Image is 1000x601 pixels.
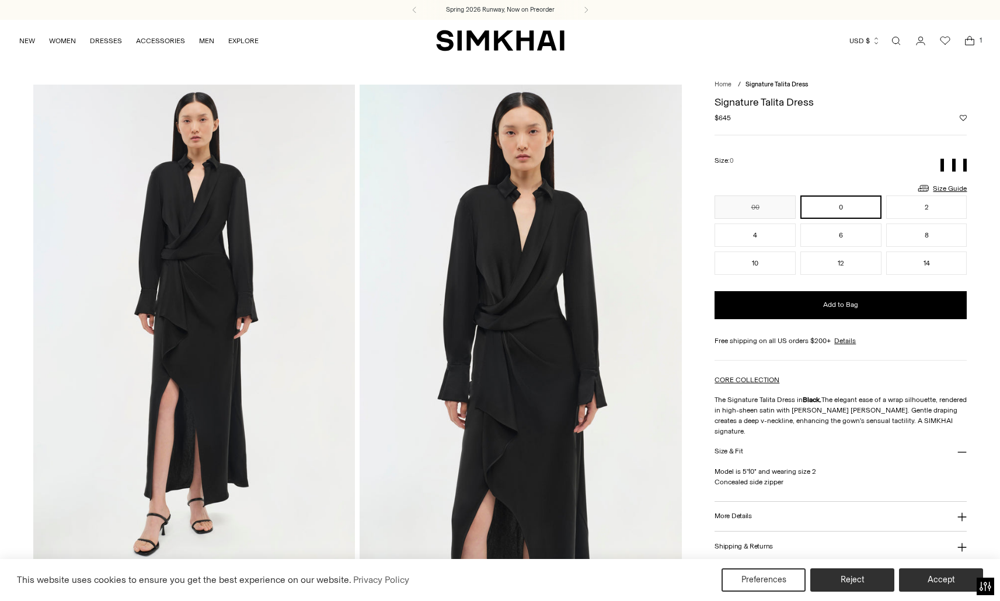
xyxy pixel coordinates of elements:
[715,376,779,384] a: CORE COLLECTION
[17,574,351,585] span: This website uses cookies to ensure you get the best experience on our website.
[849,28,880,54] button: USD $
[136,28,185,54] a: ACCESSORIES
[917,181,967,195] a: Size Guide
[722,568,806,592] button: Preferences
[715,251,796,275] button: 10
[800,251,881,275] button: 12
[800,195,881,219] button: 0
[715,396,967,435] span: The elegant ease of a wrap silhouette, rendered in high-sheen satin with [PERSON_NAME] [PERSON_NA...
[738,80,741,90] div: /
[960,114,967,121] button: Add to Wishlist
[933,29,957,53] a: Wishlist
[715,223,796,247] button: 4
[715,543,773,550] h3: Shipping & Returns
[199,28,214,54] a: MEN
[715,502,967,532] button: More Details
[715,291,967,319] button: Add to Bag
[446,5,555,15] a: Spring 2026 Runway, Now on Preorder
[886,195,967,219] button: 2
[745,81,808,88] span: Signature Talita Dress
[715,155,734,166] label: Size:
[715,80,967,90] nav: breadcrumbs
[715,466,967,487] p: Model is 5'10" and wearing size 2 Concealed side zipper
[800,223,881,247] button: 6
[49,28,76,54] a: WOMEN
[886,223,967,247] button: 8
[715,97,967,107] h1: Signature Talita Dress
[351,571,411,589] a: Privacy Policy (opens in a new tab)
[715,336,967,346] div: Free shipping on all US orders $200+
[715,81,731,88] a: Home
[886,251,967,275] button: 14
[810,568,894,592] button: Reject
[958,29,981,53] a: Open cart modal
[33,85,356,567] img: Signature Talita Dress
[715,448,743,455] h3: Size & Fit
[715,195,796,219] button: 00
[436,29,565,52] a: SIMKHAI
[360,85,682,567] img: Signature Talita Dress
[730,157,734,165] span: 0
[715,113,731,123] span: $645
[228,28,259,54] a: EXPLORE
[715,532,967,561] button: Shipping & Returns
[715,396,820,404] span: The Signature Talita Dress in
[715,436,967,466] button: Size & Fit
[715,512,751,520] h3: More Details
[90,28,122,54] a: DRESSES
[823,300,858,310] span: Add to Bag
[909,29,932,53] a: Go to the account page
[899,568,983,592] button: Accept
[975,35,986,46] span: 1
[803,396,820,404] strong: Black
[834,336,856,346] a: Details
[820,396,821,404] strong: .
[884,29,908,53] a: Open search modal
[19,28,35,54] a: NEW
